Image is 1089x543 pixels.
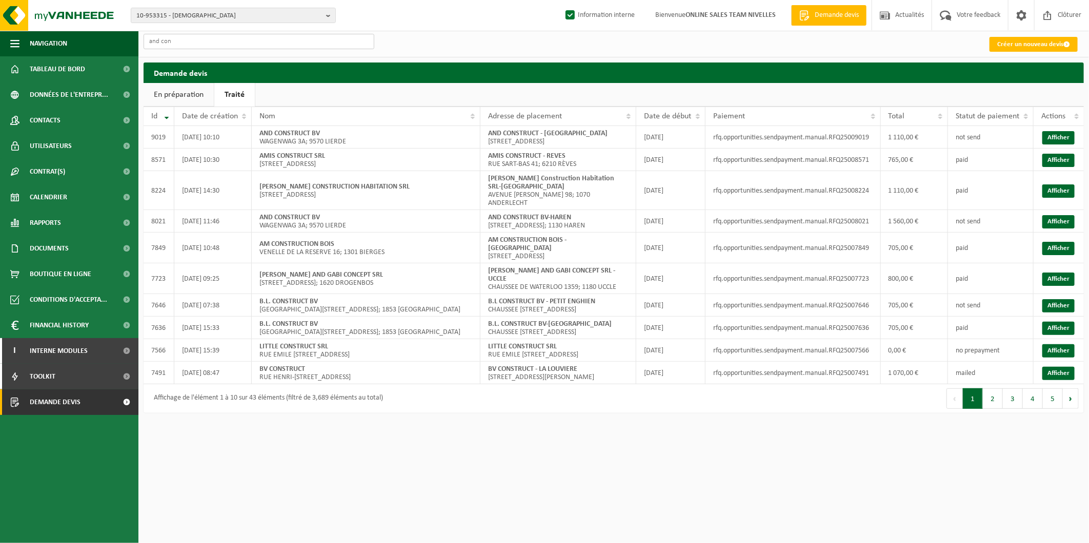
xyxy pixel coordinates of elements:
td: [DATE] [636,263,705,294]
strong: ONLINE SALES TEAM NIVELLES [685,11,776,19]
td: [DATE] 09:25 [174,263,252,294]
td: 7849 [144,233,174,263]
td: CHAUSSEE [STREET_ADDRESS] [480,317,637,339]
td: 1 070,00 € [881,362,948,384]
span: not send [956,302,980,309]
strong: B.L CONSTRUCT BV - PETIT ENGHIEN [488,298,595,305]
td: RUE HENRI-[STREET_ADDRESS] [252,362,480,384]
span: Financial History [30,312,89,338]
a: Créer un nouveau devis [990,37,1078,52]
a: Afficher [1042,322,1075,335]
td: [DATE] 10:48 [174,233,252,263]
td: [DATE] [636,317,705,339]
td: [DATE] 08:47 [174,362,252,384]
span: Nom [259,112,275,120]
td: [DATE] 11:46 [174,210,252,233]
td: [STREET_ADDRESS]; 1130 HAREN [480,210,637,233]
td: [STREET_ADDRESS] [480,233,637,263]
td: [DATE] [636,149,705,171]
strong: [PERSON_NAME] AND GABI CONCEPT SRL - UCCLE [488,267,615,283]
span: Date de début [644,112,691,120]
td: rfq.opportunities.sendpayment.manual.RFQ25007566 [705,339,880,362]
span: Conditions d'accepta... [30,287,107,312]
td: 705,00 € [881,233,948,263]
span: Documents [30,236,69,261]
span: paid [956,156,968,164]
strong: LITTLE CONSTRUCT SRL [259,343,328,350]
td: rfq.opportunities.sendpayment.manual.RFQ25007636 [705,317,880,339]
td: 7646 [144,294,174,317]
td: [DATE] [636,294,705,317]
strong: BV CONSTRUCT [259,365,305,373]
td: [GEOGRAPHIC_DATA][STREET_ADDRESS]; 1853 [GEOGRAPHIC_DATA] [252,294,480,317]
td: [STREET_ADDRESS]; 1620 DROGENBOS [252,263,480,294]
td: 705,00 € [881,317,948,339]
a: Afficher [1042,344,1075,358]
a: Afficher [1042,367,1075,380]
td: 1 110,00 € [881,126,948,149]
td: rfq.opportunities.sendpayment.manual.RFQ25007723 [705,263,880,294]
strong: AM CONSTRUCTION BOIS [259,240,334,248]
td: 1 560,00 € [881,210,948,233]
span: Toolkit [30,364,55,389]
span: Contrat(s) [30,159,65,184]
td: 765,00 € [881,149,948,171]
span: Utilisateurs [30,133,72,159]
strong: [PERSON_NAME] Construction Habitation SRL-[GEOGRAPHIC_DATA] [488,175,614,191]
span: Données de l'entrepr... [30,82,108,108]
td: 7566 [144,339,174,362]
a: Afficher [1042,131,1075,144]
td: 8571 [144,149,174,171]
td: WAGENWAG 3A; 9570 LIERDE [252,210,480,233]
td: [STREET_ADDRESS] [480,126,637,149]
input: Chercher [144,34,374,49]
span: 10-953315 - [DEMOGRAPHIC_DATA] [136,8,322,24]
span: Total [889,112,905,120]
strong: [PERSON_NAME] CONSTRUCTION HABITATION SRL [259,183,410,191]
td: [DATE] [636,233,705,263]
button: 2 [983,388,1003,409]
span: Interne modules [30,338,88,364]
span: Date de création [182,112,238,120]
span: paid [956,244,968,252]
strong: AND CONSTRUCT BV-HAREN [488,214,571,221]
td: rfq.opportunities.sendpayment.manual.RFQ25007646 [705,294,880,317]
strong: BV CONSTRUCT - LA LOUVIERE [488,365,577,373]
span: Contacts [30,108,60,133]
td: rfq.opportunities.sendpayment.manual.RFQ25008224 [705,171,880,210]
td: rfq.opportunities.sendpayment.manual.RFQ25008021 [705,210,880,233]
span: mailed [956,369,975,377]
td: 800,00 € [881,263,948,294]
td: [DATE] 15:39 [174,339,252,362]
a: Afficher [1042,242,1075,255]
td: AVENUE [PERSON_NAME] 98; 1070 ANDERLECHT [480,171,637,210]
button: Previous [946,388,963,409]
td: CHAUSSEE [STREET_ADDRESS] [480,294,637,317]
td: [DATE] 07:38 [174,294,252,317]
button: Next [1063,388,1079,409]
td: 7491 [144,362,174,384]
button: 1 [963,388,983,409]
td: rfq.opportunities.sendpayment.manual.RFQ25007491 [705,362,880,384]
strong: [PERSON_NAME] AND GABI CONCEPT SRL [259,271,383,279]
td: 7636 [144,317,174,339]
td: 8021 [144,210,174,233]
a: Afficher [1042,184,1075,198]
button: 3 [1003,388,1023,409]
a: Afficher [1042,154,1075,167]
a: Demande devis [791,5,866,26]
strong: LITTLE CONSTRUCT SRL [488,343,557,350]
button: 4 [1023,388,1043,409]
td: RUE EMILE [STREET_ADDRESS] [252,339,480,362]
span: not send [956,134,980,141]
td: RUE SART-BAS 41; 6210 RÈVES [480,149,637,171]
td: [STREET_ADDRESS] [252,171,480,210]
span: no prepayment [956,347,1000,354]
span: Actions [1041,112,1065,120]
td: CHAUSSEE DE WATERLOO 1359; 1180 UCCLE [480,263,637,294]
td: [DATE] [636,126,705,149]
a: Afficher [1042,215,1075,228]
td: rfq.opportunities.sendpayment.manual.RFQ25007849 [705,233,880,263]
span: Demande devis [812,10,861,20]
strong: AMIS CONSTRUCT SRL [259,152,325,160]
